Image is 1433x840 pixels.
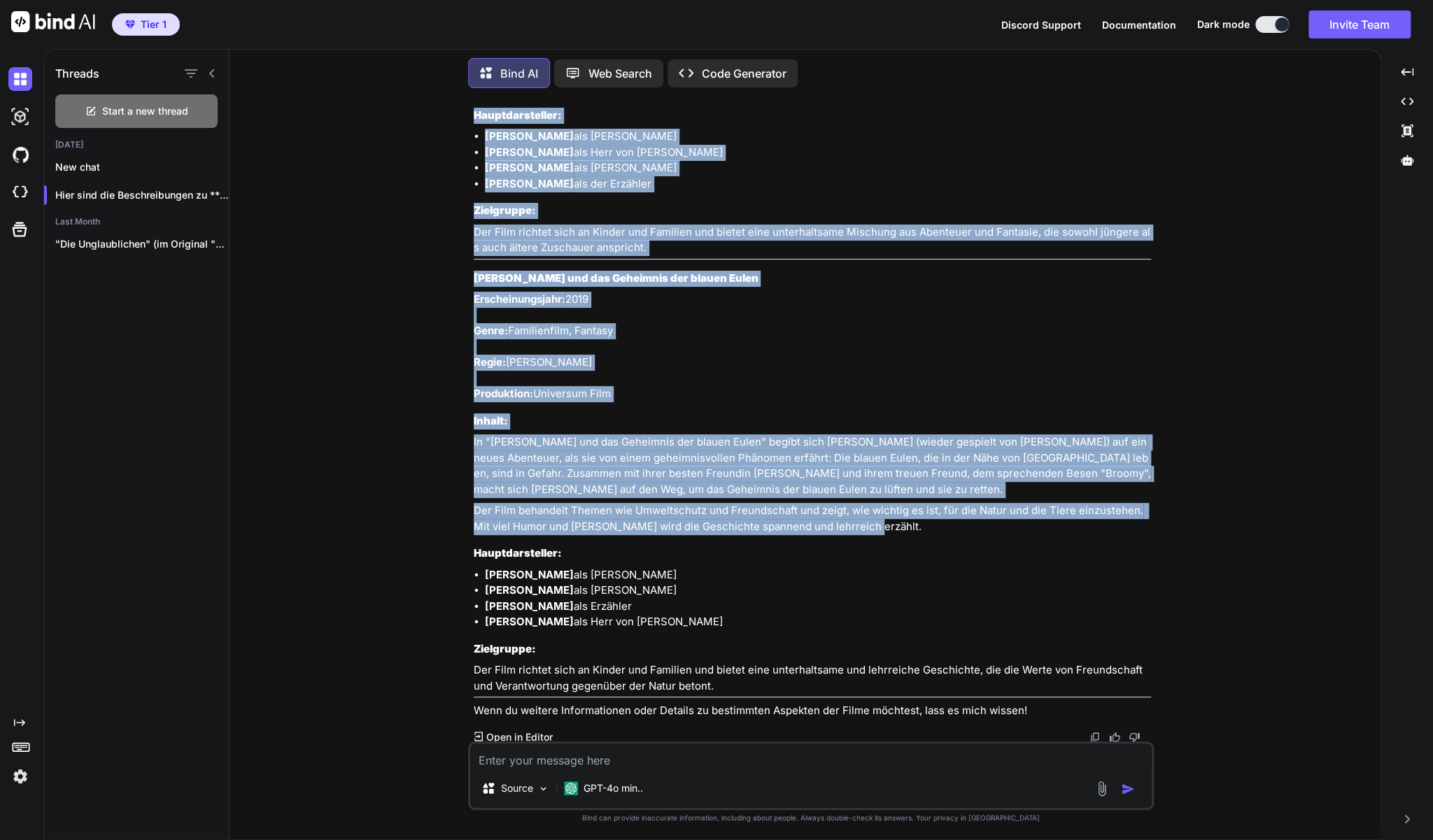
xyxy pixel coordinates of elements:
[474,225,1151,256] p: Der Film richtet sich an Kinder und Familien und bietet eine unterhaltsame Mischung aus Abenteuer...
[44,139,229,150] h2: [DATE]
[474,108,562,122] strong: Hauptdarsteller:
[11,11,95,32] img: Bind AI
[537,783,549,795] img: Pick Models
[1129,732,1140,743] img: dislike
[474,703,1151,719] p: Wenn du weitere Informationen oder Details zu bestimmten Aspekten der Filme möchtest, lass es mic...
[1102,17,1176,32] button: Documentation
[1089,732,1101,743] img: copy
[8,67,32,91] img: darkChat
[1197,17,1250,31] span: Dark mode
[485,615,574,628] strong: [PERSON_NAME]
[501,781,533,795] p: Source
[702,65,786,82] p: Code Generator
[485,568,574,581] strong: [PERSON_NAME]
[474,662,1151,694] p: Der Film richtet sich an Kinder und Familien und bietet eine unterhaltsame und lehrreiche Geschic...
[485,160,1151,176] li: als [PERSON_NAME]
[485,583,1151,599] li: als [PERSON_NAME]
[485,161,574,174] strong: [PERSON_NAME]
[584,781,643,795] p: GPT-4o min..
[485,129,1151,145] li: als [PERSON_NAME]
[485,599,1151,615] li: als Erzähler
[564,781,578,795] img: GPT-4o mini
[1102,19,1176,31] span: Documentation
[485,145,574,159] strong: [PERSON_NAME]
[474,414,508,427] strong: Inhalt:
[112,13,180,36] button: premiumTier 1
[485,599,574,613] strong: [PERSON_NAME]
[141,17,167,31] span: Tier 1
[486,730,552,744] p: Open in Editor
[474,324,508,337] strong: Genre:
[468,813,1154,823] p: Bind can provide inaccurate information, including about people. Always double-check its answers....
[485,129,574,143] strong: [PERSON_NAME]
[1001,17,1081,32] button: Discord Support
[474,292,1151,402] p: 2019 Familienfilm, Fantasy [PERSON_NAME] Universum Film
[1109,732,1120,743] img: like
[102,104,188,118] span: Start a new thread
[1001,19,1081,31] span: Discord Support
[8,764,32,788] img: settings
[474,503,1151,534] p: Der Film behandelt Themen wie Umweltschutz und Freundschaft und zeigt, wie wichtig es ist, für di...
[485,567,1151,583] li: als [PERSON_NAME]
[474,355,506,369] strong: Regie:
[485,176,1151,192] li: als der Erzähler
[55,65,99,82] h1: Threads
[125,20,135,29] img: premium
[8,143,32,166] img: githubDark
[474,271,758,285] strong: [PERSON_NAME] und das Geheimnis der blauen Eulen
[44,216,229,227] h2: Last Month
[588,65,652,82] p: Web Search
[474,204,536,217] strong: Zielgruppe:
[55,237,229,251] p: "Die Unglaublichen" (im Original "The Incredibles") ist...
[55,160,229,174] p: New chat
[485,145,1151,161] li: als Herr von [PERSON_NAME]
[474,546,562,560] strong: Hauptdarsteller:
[485,177,574,190] strong: [PERSON_NAME]
[55,188,229,202] p: Hier sind die Beschreibungen zu **"Bibi ...
[474,387,533,400] strong: Produktion:
[500,65,538,82] p: Bind AI
[474,642,536,655] strong: Zielgruppe:
[1308,10,1411,38] button: Invite Team
[1094,781,1110,797] img: attachment
[8,180,32,204] img: cloudideIcon
[8,105,32,129] img: darkAi-studio
[485,583,574,597] strong: [PERSON_NAME]
[485,614,1151,630] li: als Herr von [PERSON_NAME]
[1121,782,1135,796] img: icon
[474,292,565,306] strong: Erscheinungsjahr:
[474,434,1151,497] p: In "[PERSON_NAME] und das Geheimnis der blauen Eulen" begibt sich [PERSON_NAME] (wieder gespielt ...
